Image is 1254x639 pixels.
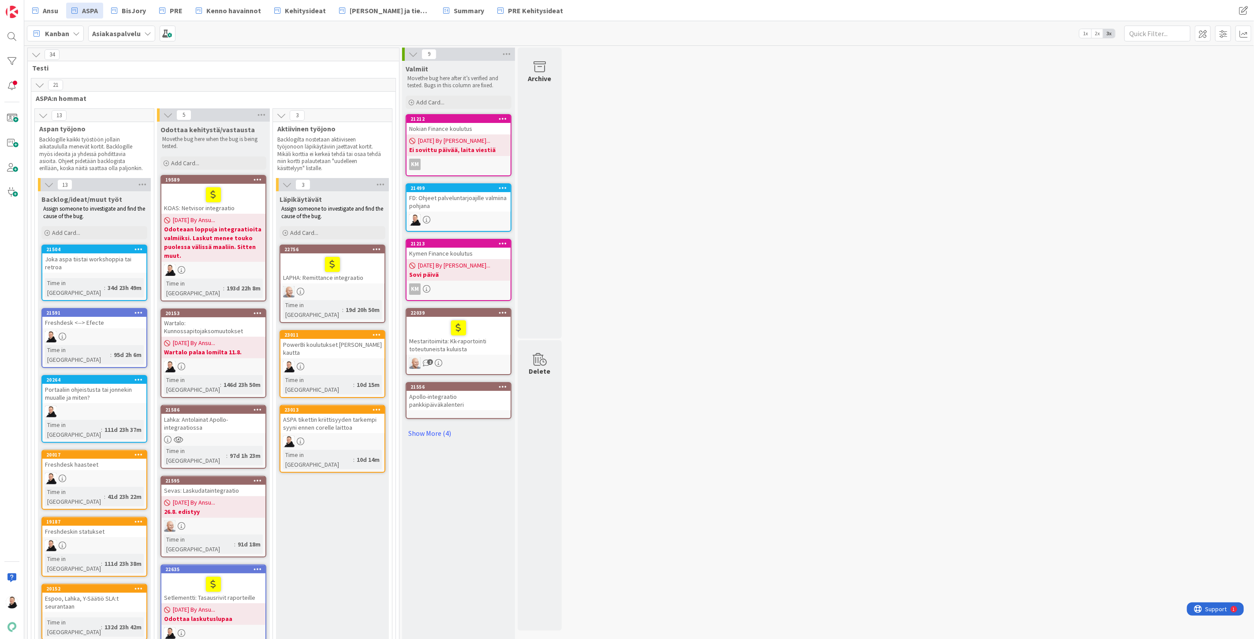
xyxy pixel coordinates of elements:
[283,375,353,394] div: Time in [GEOGRAPHIC_DATA]
[161,565,265,573] div: 22635
[42,451,146,470] div: 20017Freshdesk haasteet
[269,3,331,19] a: Kehitysideat
[406,308,511,375] a: 22039Mestaritoimita: Kk-raportointi toteutuneista kuluistaNG
[280,436,384,447] div: AN
[407,357,511,369] div: NG
[418,136,490,145] span: [DATE] By [PERSON_NAME]...
[41,308,147,368] a: 21591Freshdesk <--> EfecteANTime in [GEOGRAPHIC_DATA]:95d 2h 6m
[164,348,263,357] b: Wartalo palaa lomilta 11.8.
[492,3,568,19] a: PRE Kehitysideat
[36,94,384,103] span: ASPA:n hommat
[42,317,146,328] div: Freshdesk <--> Efecte
[32,63,388,72] span: Testi
[280,414,384,433] div: ASPA tikettin kriittisyyden tarkempi syyni ennen corelle laittoa
[1079,29,1091,38] span: 1x
[19,1,40,12] span: Support
[42,376,146,384] div: 20264
[350,5,430,16] span: [PERSON_NAME] ja tiedotteet
[277,124,381,133] span: Aktiivinen työjono
[353,455,355,464] span: :
[160,476,266,557] a: 21595Sevas: Laskudataintegraatio[DATE] By Ansu...26.8. edistyyNGTime in [GEOGRAPHIC_DATA]:91d 18m
[41,195,122,204] span: Backlog/ideat/muut työt
[281,205,384,219] span: Assign someone to investigate and find the cause of the bug.
[42,585,146,612] div: 20152Espoo, Lahka, Y-Säätiö SLA:t seurantaan
[42,473,146,484] div: AN
[280,339,384,358] div: PowerBi koulutukset [PERSON_NAME] kautta
[92,29,141,38] b: Asiakaspalvelu
[6,621,18,633] img: avatar
[280,405,385,473] a: 23013ASPA tikettin kriittisyyden tarkempi syyni ennen corelle laittoaANTime in [GEOGRAPHIC_DATA]:...
[161,309,265,337] div: 20153Wartalo: Kunnossapitojaksomuutokset
[284,332,384,338] div: 23011
[411,384,511,390] div: 21556
[407,184,511,212] div: 21499FD: Ohjeet palveluntarjoajille valmiina pohjana
[223,283,224,293] span: :
[406,64,428,73] span: Valmiit
[355,455,382,464] div: 10d 14m
[42,309,146,328] div: 21591Freshdesk <--> Efecte
[48,80,63,90] span: 21
[102,622,144,632] div: 132d 23h 42m
[42,253,146,273] div: Joka aspa tiistai workshoppia tai retroa
[228,451,263,461] div: 97d 1h 23m
[407,391,511,410] div: Apollo-integraatio pankkipäiväkalenteri
[164,446,226,465] div: Time in [GEOGRAPHIC_DATA]
[41,245,147,301] a: 21504Joka aspa tiistai workshoppia tai retroaTime in [GEOGRAPHIC_DATA]:34d 23h 49m
[45,554,101,573] div: Time in [GEOGRAPHIC_DATA]
[226,451,228,461] span: :
[46,310,146,316] div: 21591
[42,459,146,470] div: Freshdesk haasteet
[162,136,265,150] p: the bug here when the bug is being tested.
[161,184,265,214] div: KOAS: Netvisor integraatio
[43,205,146,219] span: Assign someone to investigate and find the cause of the bug.
[165,478,265,484] div: 21595
[1103,29,1115,38] span: 3x
[164,520,175,532] img: NG
[407,192,511,212] div: FD: Ohjeet palveluntarjoajille valmiina pohjana
[283,361,295,372] img: AN
[407,74,420,82] span: Move
[1124,26,1191,41] input: Quick Filter...
[285,5,326,16] span: Kehitysideat
[290,110,305,121] span: 3
[407,283,511,295] div: KM
[280,195,322,204] span: Läpikäytävät
[82,5,98,16] span: ASPA
[173,215,215,225] span: [DATE] By Ansu...
[284,407,384,413] div: 23013
[161,406,265,433] div: 21586Lahka: Antolainat Apollo-integraatiossa
[105,492,144,502] div: 41d 23h 22m
[407,383,511,391] div: 21556
[528,73,552,84] div: Archive
[280,331,384,358] div: 23011PowerBi koulutukset [PERSON_NAME] kautta
[342,305,343,315] span: :
[407,75,510,89] p: the bug here after it’s verified and tested. Bugs in this column are fixed.
[42,384,146,403] div: Portaaliin ohjeistusta tai jonnekin muualle ja miten?
[407,240,511,248] div: 21213
[176,110,191,120] span: 5
[102,425,144,435] div: 111d 23h 37m
[235,539,263,549] div: 91d 18m
[161,573,265,603] div: Setlementti: Tasausrivit raporteille
[46,519,146,525] div: 19187
[42,593,146,612] div: Espoo, Lahka, Y-Säätiö SLA:t seurantaan
[104,283,105,293] span: :
[406,114,511,176] a: 21212Nokian Finance koulutus[DATE] By [PERSON_NAME]...Ei sovittu päivää, laita viestiäKM
[406,239,511,301] a: 21213Kymen Finance koulutus[DATE] By [PERSON_NAME]...Sovi päiväKM
[45,406,56,417] img: AN
[42,585,146,593] div: 20152
[409,159,421,170] div: KM
[529,366,551,376] div: Delete
[161,628,265,639] div: AN
[171,159,199,167] span: Add Card...
[221,380,263,390] div: 146d 23h 50m
[101,425,102,435] span: :
[280,253,384,283] div: LAPHA: Remittance integraatio
[164,279,223,298] div: Time in [GEOGRAPHIC_DATA]
[418,261,490,270] span: [DATE] By [PERSON_NAME]...
[45,331,56,342] img: AN
[407,115,511,134] div: 21212Nokian Finance koulutus
[42,245,146,253] div: 21504
[190,3,266,19] a: Kenno havainnot
[42,518,146,537] div: 19187Freshdeskin statukset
